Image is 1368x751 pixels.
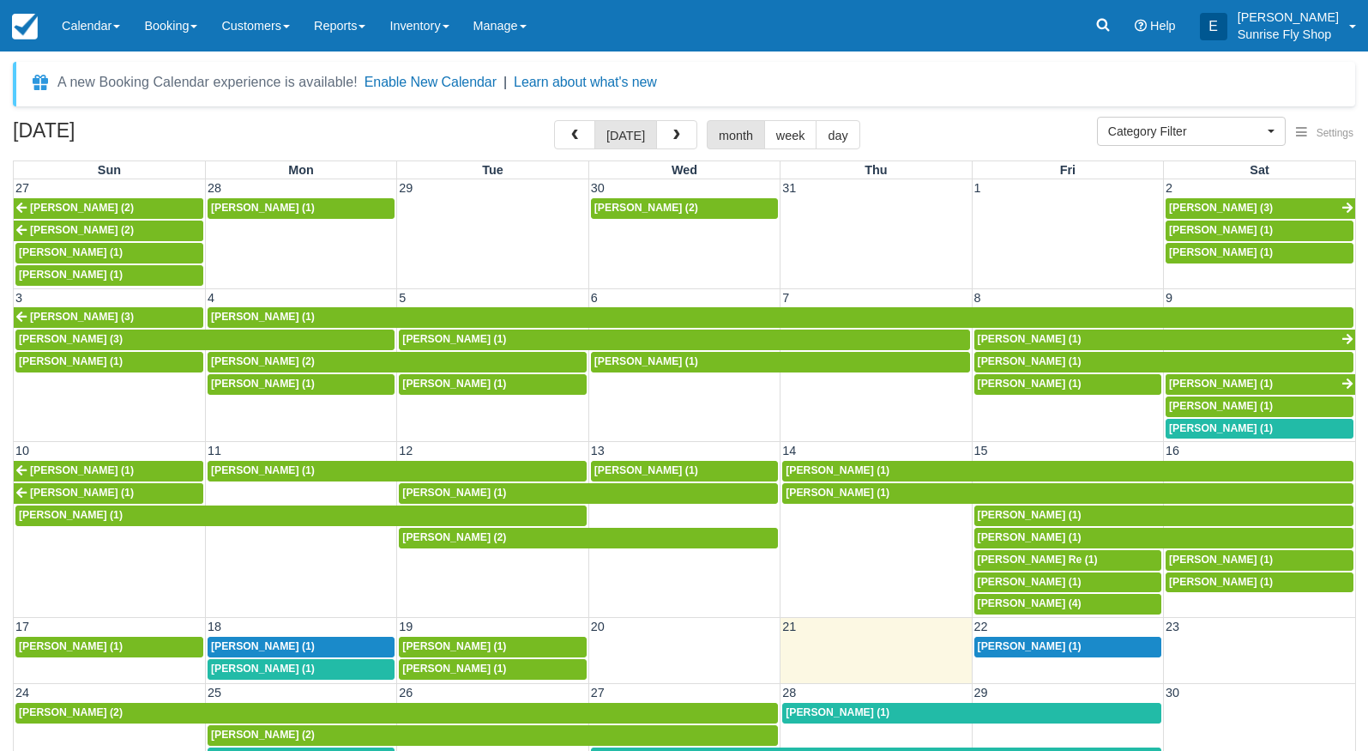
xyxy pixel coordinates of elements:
[402,378,506,390] span: [PERSON_NAME] (1)
[14,461,203,481] a: [PERSON_NAME] (1)
[14,198,203,219] a: [PERSON_NAME] (2)
[402,487,506,499] span: [PERSON_NAME] (1)
[14,620,31,633] span: 17
[1169,422,1273,434] span: [PERSON_NAME] (1)
[1135,20,1147,32] i: Help
[594,355,698,367] span: [PERSON_NAME] (1)
[14,307,203,328] a: [PERSON_NAME] (3)
[786,464,889,476] span: [PERSON_NAME] (1)
[211,640,315,652] span: [PERSON_NAME] (1)
[1238,26,1339,43] p: Sunrise Fly Shop
[30,487,134,499] span: [PERSON_NAME] (1)
[13,120,230,152] h2: [DATE]
[19,269,123,281] span: [PERSON_NAME] (1)
[974,374,1161,395] a: [PERSON_NAME] (1)
[1164,181,1174,195] span: 2
[15,265,203,286] a: [PERSON_NAME] (1)
[15,703,778,724] a: [PERSON_NAME] (2)
[211,663,315,675] span: [PERSON_NAME] (1)
[978,355,1082,367] span: [PERSON_NAME] (1)
[397,686,414,700] span: 26
[30,202,134,214] span: [PERSON_NAME] (2)
[1166,198,1355,219] a: [PERSON_NAME] (3)
[589,181,606,195] span: 30
[1164,444,1181,457] span: 16
[19,706,123,718] span: [PERSON_NAME] (2)
[19,246,123,258] span: [PERSON_NAME] (1)
[1200,13,1227,40] div: E
[1150,19,1176,33] span: Help
[1317,127,1353,139] span: Settings
[208,198,395,219] a: [PERSON_NAME] (1)
[402,663,506,675] span: [PERSON_NAME] (1)
[15,243,203,263] a: [PERSON_NAME] (1)
[594,120,657,149] button: [DATE]
[1164,291,1174,305] span: 9
[1169,576,1273,588] span: [PERSON_NAME] (1)
[707,120,765,149] button: month
[211,355,315,367] span: [PERSON_NAME] (2)
[780,181,798,195] span: 31
[973,291,983,305] span: 8
[1097,117,1286,146] button: Category Filter
[1169,554,1273,566] span: [PERSON_NAME] (1)
[503,75,507,89] span: |
[978,554,1098,566] span: [PERSON_NAME] Re (1)
[397,444,414,457] span: 12
[974,506,1353,526] a: [PERSON_NAME] (1)
[786,487,889,499] span: [PERSON_NAME] (1)
[19,333,123,345] span: [PERSON_NAME] (3)
[19,640,123,652] span: [PERSON_NAME] (1)
[14,181,31,195] span: 27
[397,181,414,195] span: 29
[402,640,506,652] span: [PERSON_NAME] (1)
[978,378,1082,390] span: [PERSON_NAME] (1)
[1169,202,1273,214] span: [PERSON_NAME] (3)
[211,464,315,476] span: [PERSON_NAME] (1)
[399,528,778,548] a: [PERSON_NAME] (2)
[1166,374,1355,395] a: [PERSON_NAME] (1)
[208,637,395,657] a: [PERSON_NAME] (1)
[589,620,606,633] span: 20
[780,291,791,305] span: 7
[974,594,1161,615] a: [PERSON_NAME] (4)
[978,597,1082,609] span: [PERSON_NAME] (4)
[208,374,395,395] a: [PERSON_NAME] (1)
[15,637,203,657] a: [PERSON_NAME] (1)
[14,444,31,457] span: 10
[973,181,983,195] span: 1
[1166,572,1353,593] a: [PERSON_NAME] (1)
[591,352,970,372] a: [PERSON_NAME] (1)
[1060,163,1076,177] span: Fri
[399,637,586,657] a: [PERSON_NAME] (1)
[399,374,586,395] a: [PERSON_NAME] (1)
[764,120,817,149] button: week
[206,444,223,457] span: 11
[399,330,969,350] a: [PERSON_NAME] (1)
[782,703,1161,724] a: [PERSON_NAME] (1)
[1238,9,1339,26] p: [PERSON_NAME]
[974,637,1161,657] a: [PERSON_NAME] (1)
[589,291,600,305] span: 6
[206,181,223,195] span: 28
[1166,221,1353,241] a: [PERSON_NAME] (1)
[672,163,697,177] span: Wed
[594,464,698,476] span: [PERSON_NAME] (1)
[15,506,587,526] a: [PERSON_NAME] (1)
[30,311,134,323] span: [PERSON_NAME] (3)
[12,14,38,39] img: checkfront-main-nav-mini-logo.png
[208,352,587,372] a: [PERSON_NAME] (2)
[208,725,778,746] a: [PERSON_NAME] (2)
[978,576,1082,588] span: [PERSON_NAME] (1)
[1169,400,1273,412] span: [PERSON_NAME] (1)
[973,686,990,700] span: 29
[57,72,358,93] div: A new Booking Calendar experience is available!
[397,291,407,305] span: 5
[15,352,203,372] a: [PERSON_NAME] (1)
[14,221,203,241] a: [PERSON_NAME] (2)
[1108,123,1263,140] span: Category Filter
[1169,246,1273,258] span: [PERSON_NAME] (1)
[482,163,503,177] span: Tue
[206,686,223,700] span: 25
[211,729,315,741] span: [PERSON_NAME] (2)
